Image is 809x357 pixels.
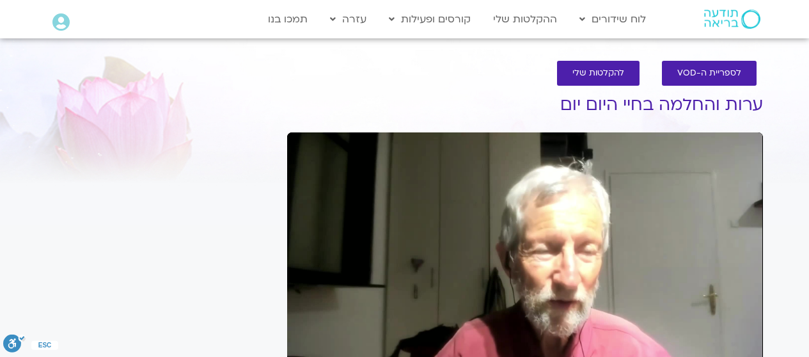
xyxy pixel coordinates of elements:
span: לספריית ה-VOD [677,68,741,78]
h1: ערות והחלמה בחיי היום יום [287,95,763,115]
a: עזרה [324,7,373,31]
img: תודעה בריאה [704,10,760,29]
a: תמכו בנו [262,7,314,31]
span: להקלטות שלי [572,68,624,78]
a: להקלטות שלי [557,61,640,86]
a: לוח שידורים [573,7,652,31]
a: לספריית ה-VOD [662,61,757,86]
a: ההקלטות שלי [487,7,563,31]
a: קורסים ופעילות [382,7,477,31]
